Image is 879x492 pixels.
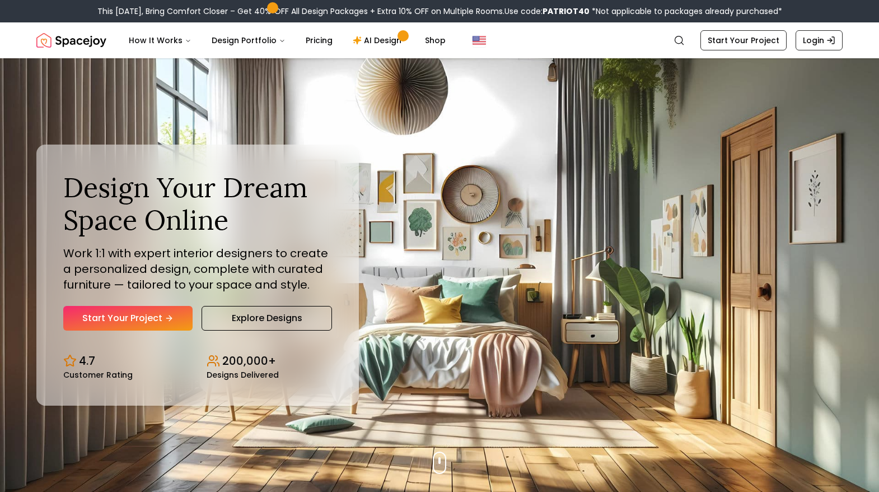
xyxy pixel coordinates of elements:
[297,29,342,52] a: Pricing
[63,171,332,236] h1: Design Your Dream Space Online
[203,29,294,52] button: Design Portfolio
[120,29,200,52] button: How It Works
[543,6,590,17] b: PATRIOT40
[79,353,95,369] p: 4.7
[700,30,787,50] a: Start Your Project
[796,30,843,50] a: Login
[222,353,276,369] p: 200,000+
[207,371,279,379] small: Designs Delivered
[344,29,414,52] a: AI Design
[63,306,193,331] a: Start Your Project
[36,29,106,52] img: Spacejoy Logo
[590,6,782,17] span: *Not applicable to packages already purchased*
[36,29,106,52] a: Spacejoy
[36,22,843,58] nav: Global
[202,306,332,331] a: Explore Designs
[63,245,332,293] p: Work 1:1 with expert interior designers to create a personalized design, complete with curated fu...
[504,6,590,17] span: Use code:
[473,34,486,47] img: United States
[63,371,133,379] small: Customer Rating
[97,6,782,17] div: This [DATE], Bring Comfort Closer – Get 40% OFF All Design Packages + Extra 10% OFF on Multiple R...
[63,344,332,379] div: Design stats
[120,29,455,52] nav: Main
[416,29,455,52] a: Shop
